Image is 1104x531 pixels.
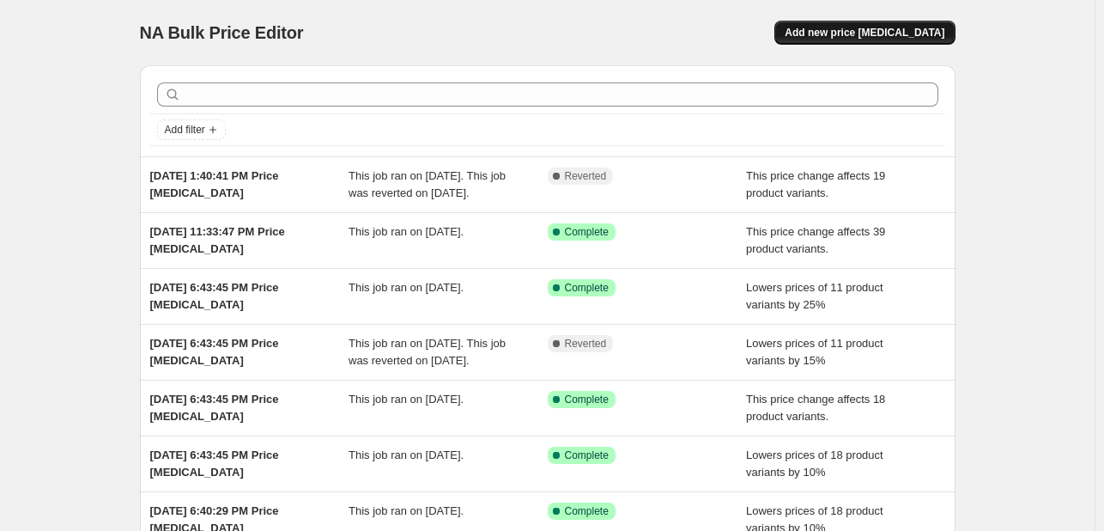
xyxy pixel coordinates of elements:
[349,337,506,367] span: This job ran on [DATE]. This job was reverted on [DATE].
[565,225,609,239] span: Complete
[157,119,226,140] button: Add filter
[150,449,279,479] span: [DATE] 6:43:45 PM Price [MEDICAL_DATA]
[150,225,285,255] span: [DATE] 11:33:47 PM Price [MEDICAL_DATA]
[746,337,883,367] span: Lowers prices of 11 product variants by 15%
[349,225,464,238] span: This job ran on [DATE].
[349,393,464,406] span: This job ran on [DATE].
[774,21,955,45] button: Add new price [MEDICAL_DATA]
[565,169,607,183] span: Reverted
[746,281,883,311] span: Lowers prices of 11 product variants by 25%
[165,123,205,137] span: Add filter
[150,281,279,311] span: [DATE] 6:43:45 PM Price [MEDICAL_DATA]
[349,504,464,517] span: This job ran on [DATE].
[746,393,885,423] span: This price change affects 18 product variants.
[140,23,304,42] span: NA Bulk Price Editor
[565,281,609,295] span: Complete
[349,169,506,199] span: This job ran on [DATE]. This job was reverted on [DATE].
[565,337,607,351] span: Reverted
[150,337,279,367] span: [DATE] 6:43:45 PM Price [MEDICAL_DATA]
[349,449,464,461] span: This job ran on [DATE].
[746,225,885,255] span: This price change affects 39 product variants.
[565,504,609,518] span: Complete
[785,26,944,40] span: Add new price [MEDICAL_DATA]
[565,449,609,462] span: Complete
[150,393,279,423] span: [DATE] 6:43:45 PM Price [MEDICAL_DATA]
[150,169,279,199] span: [DATE] 1:40:41 PM Price [MEDICAL_DATA]
[746,169,885,199] span: This price change affects 19 product variants.
[349,281,464,294] span: This job ran on [DATE].
[746,449,883,479] span: Lowers prices of 18 product variants by 10%
[565,393,609,406] span: Complete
